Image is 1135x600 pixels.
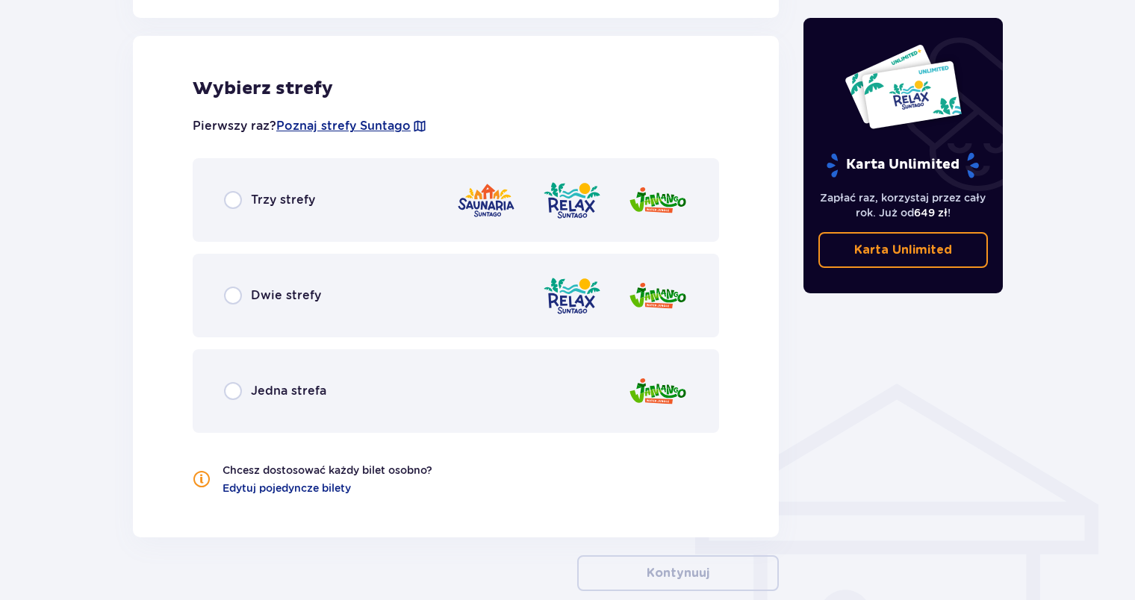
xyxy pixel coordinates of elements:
span: Trzy strefy [251,192,315,208]
p: Karta Unlimited [825,152,980,178]
span: 649 zł [914,207,948,219]
img: Dwie karty całoroczne do Suntago z napisem 'UNLIMITED RELAX', na białym tle z tropikalnymi liśćmi... [844,43,963,130]
img: Relax [542,275,602,317]
a: Karta Unlimited [818,232,989,268]
h2: Wybierz strefy [193,78,719,100]
img: Jamango [628,275,688,317]
p: Zapłać raz, korzystaj przez cały rok. Już od ! [818,190,989,220]
span: Jedna strefa [251,383,326,399]
img: Relax [542,179,602,222]
a: Poznaj strefy Suntago [276,118,411,134]
p: Chcesz dostosować każdy bilet osobno? [223,463,432,478]
img: Jamango [628,370,688,413]
p: Kontynuuj [647,565,709,581]
span: Dwie strefy [251,287,321,304]
a: Edytuj pojedyncze bilety [223,481,351,496]
button: Kontynuuj [577,555,779,591]
img: Saunaria [456,179,516,222]
img: Jamango [628,179,688,222]
p: Pierwszy raz? [193,118,427,134]
p: Karta Unlimited [854,242,952,258]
